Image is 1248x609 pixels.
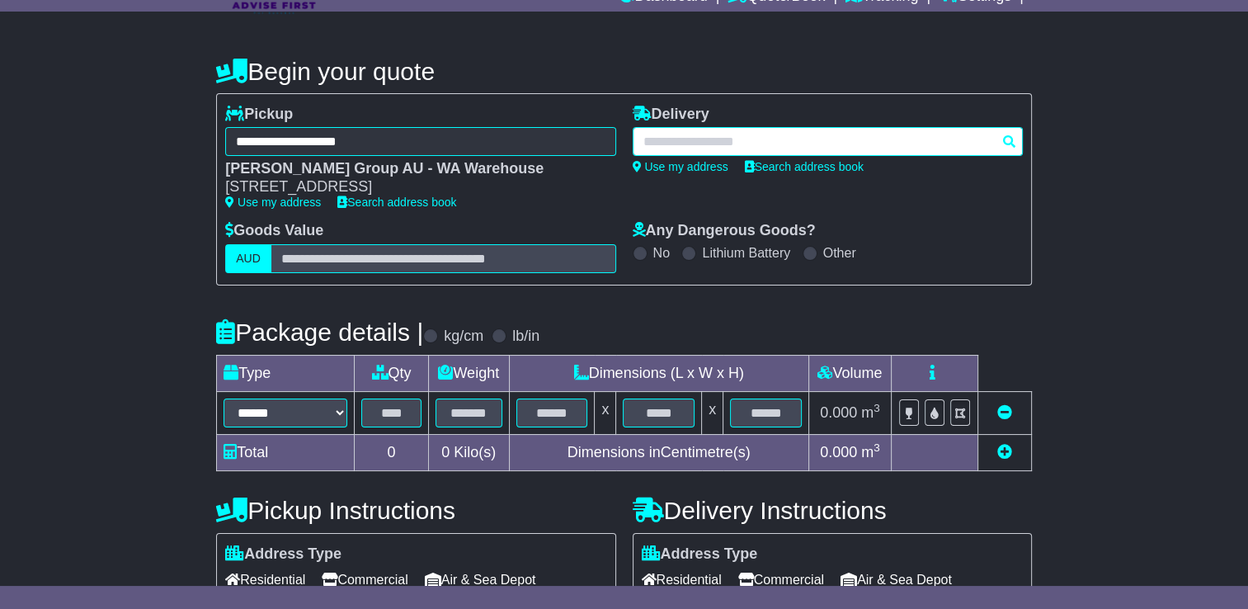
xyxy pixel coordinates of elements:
[820,444,857,460] span: 0.000
[509,434,808,470] td: Dimensions in Centimetre(s)
[633,106,709,124] label: Delivery
[355,434,429,470] td: 0
[425,567,536,592] span: Air & Sea Depot
[841,567,952,592] span: Air & Sea Depot
[441,444,450,460] span: 0
[428,434,509,470] td: Kilo(s)
[633,497,1032,524] h4: Delivery Instructions
[738,567,824,592] span: Commercial
[745,160,864,173] a: Search address book
[512,328,539,346] label: lb/in
[874,402,880,414] sup: 3
[633,127,1023,156] typeahead: Please provide city
[702,245,790,261] label: Lithium Battery
[225,567,305,592] span: Residential
[861,404,880,421] span: m
[217,355,355,391] td: Type
[861,444,880,460] span: m
[225,545,341,564] label: Address Type
[595,391,616,434] td: x
[225,160,599,178] div: [PERSON_NAME] Group AU - WA Warehouse
[428,355,509,391] td: Weight
[808,355,891,391] td: Volume
[225,106,293,124] label: Pickup
[322,567,407,592] span: Commercial
[216,319,423,346] h4: Package details |
[444,328,483,346] label: kg/cm
[633,222,816,240] label: Any Dangerous Goods?
[217,434,355,470] td: Total
[337,196,456,209] a: Search address book
[642,567,722,592] span: Residential
[216,58,1032,85] h4: Begin your quote
[874,441,880,454] sup: 3
[509,355,808,391] td: Dimensions (L x W x H)
[225,244,271,273] label: AUD
[633,160,728,173] a: Use my address
[997,404,1012,421] a: Remove this item
[653,245,670,261] label: No
[216,497,615,524] h4: Pickup Instructions
[225,196,321,209] a: Use my address
[823,245,856,261] label: Other
[225,178,599,196] div: [STREET_ADDRESS]
[355,355,429,391] td: Qty
[642,545,758,564] label: Address Type
[225,222,323,240] label: Goods Value
[997,444,1012,460] a: Add new item
[820,404,857,421] span: 0.000
[702,391,723,434] td: x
